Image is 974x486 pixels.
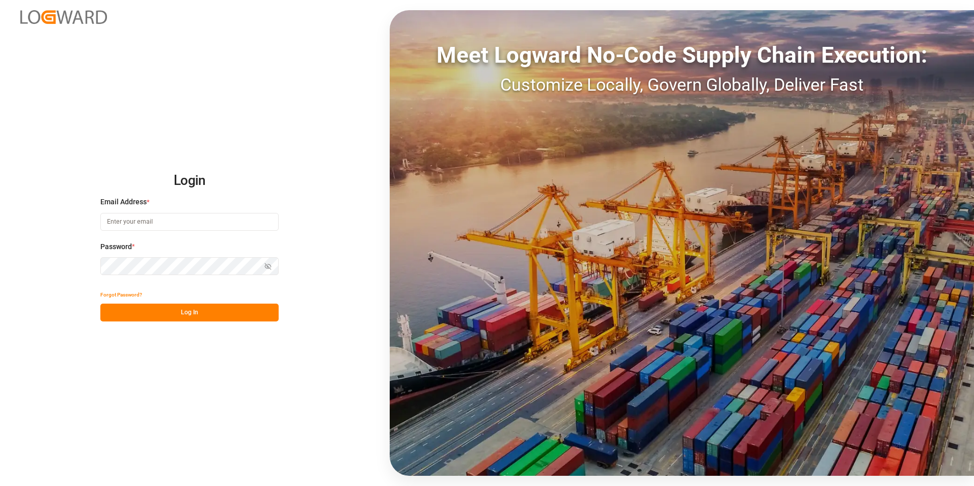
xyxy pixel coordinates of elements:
[100,286,142,304] button: Forgot Password?
[100,197,147,207] span: Email Address
[390,38,974,72] div: Meet Logward No-Code Supply Chain Execution:
[100,165,279,197] h2: Login
[20,10,107,24] img: Logward_new_orange.png
[100,213,279,231] input: Enter your email
[100,241,132,252] span: Password
[100,304,279,321] button: Log In
[390,72,974,98] div: Customize Locally, Govern Globally, Deliver Fast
